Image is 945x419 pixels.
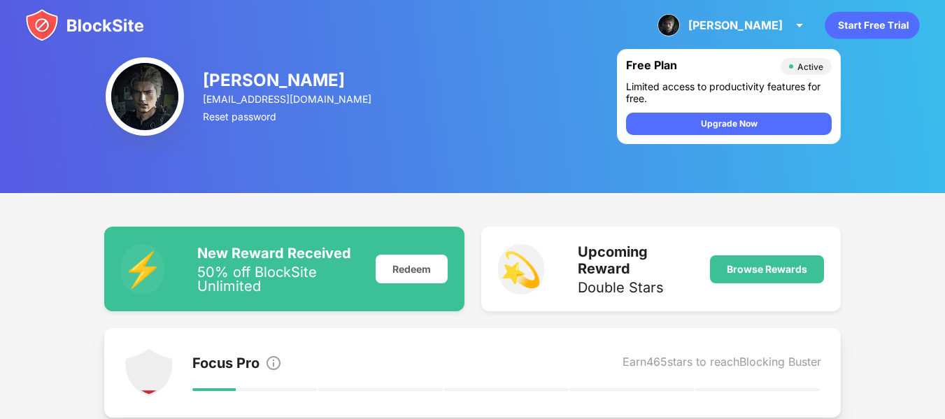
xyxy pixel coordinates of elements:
div: 50% off BlockSite Unlimited [197,265,358,293]
div: Reset password [203,111,374,122]
div: Redeem [376,255,448,283]
div: New Reward Received [197,245,358,262]
div: animation [825,11,920,39]
img: points-level-1.svg [124,348,174,398]
img: blocksite-icon.svg [25,8,144,42]
div: Upgrade Now [701,117,758,131]
div: Double Stars [578,280,694,294]
div: [PERSON_NAME] [688,18,783,32]
div: Focus Pro [192,355,260,374]
div: Active [797,62,823,72]
div: [EMAIL_ADDRESS][DOMAIN_NAME] [203,93,374,105]
img: ACg8ocLLuuVSCK_GobL5ZWK4vNFixvl2RpeUKA3jHS4MRHcS3ZxWiQc=s96-c [658,14,680,36]
div: [PERSON_NAME] [203,70,374,90]
div: Browse Rewards [727,264,807,275]
div: Earn 465 stars to reach Blocking Buster [623,355,821,374]
div: Limited access to productivity features for free. [626,80,832,104]
img: ACg8ocLLuuVSCK_GobL5ZWK4vNFixvl2RpeUKA3jHS4MRHcS3ZxWiQc=s96-c [106,57,184,136]
img: info.svg [265,355,282,371]
div: 💫 [498,244,544,294]
div: Upcoming Reward [578,243,694,277]
div: Free Plan [626,58,774,75]
div: ⚡️ [121,244,164,294]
